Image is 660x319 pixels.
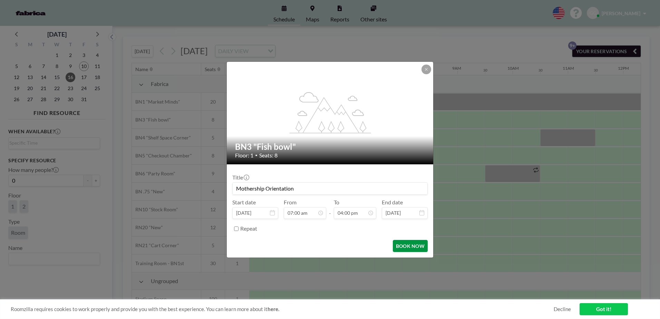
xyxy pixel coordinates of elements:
label: Title [232,174,249,181]
label: To [334,199,339,206]
label: End date [382,199,403,206]
label: From [284,199,297,206]
span: Floor: 1 [235,152,253,159]
label: Repeat [240,225,257,232]
button: BOOK NOW [393,240,428,252]
g: flex-grow: 1.2; [290,91,371,133]
span: • [255,153,258,158]
span: - [329,201,331,216]
a: here. [268,306,279,312]
input: Gabe's reservation [233,183,427,194]
a: Got it! [580,303,628,315]
a: Decline [554,306,571,312]
label: Start date [232,199,256,206]
span: Roomzilla requires cookies to work properly and provide you with the best experience. You can lea... [11,306,554,312]
h2: BN3 "Fish bowl" [235,142,426,152]
span: Seats: 8 [259,152,278,159]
